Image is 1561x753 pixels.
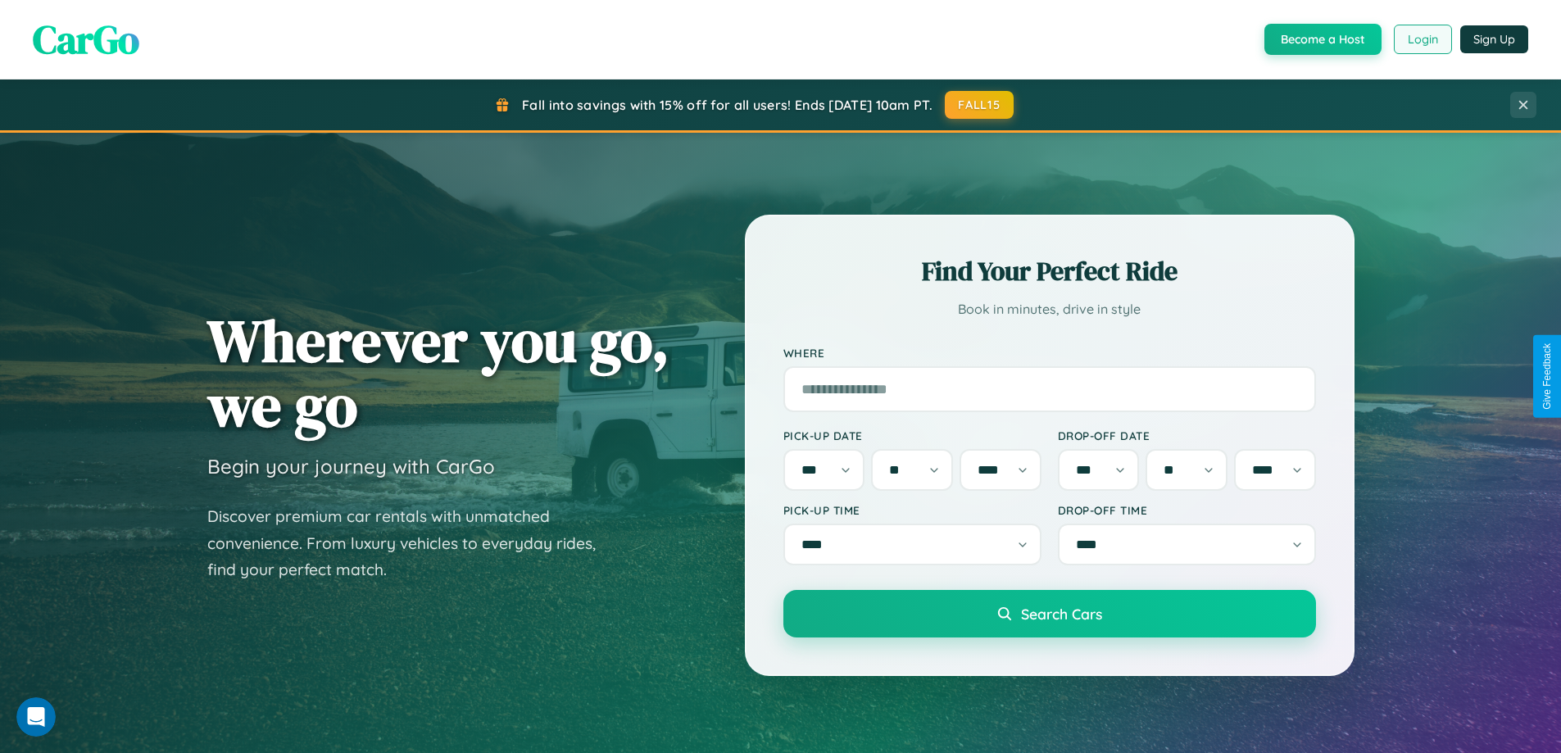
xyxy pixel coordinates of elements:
button: FALL15 [945,91,1014,119]
button: Login [1394,25,1452,54]
label: Pick-up Date [783,429,1041,442]
label: Drop-off Date [1058,429,1316,442]
p: Book in minutes, drive in style [783,297,1316,321]
label: Drop-off Time [1058,503,1316,517]
span: CarGo [33,12,139,66]
div: Give Feedback [1541,343,1553,410]
label: Pick-up Time [783,503,1041,517]
label: Where [783,346,1316,360]
h1: Wherever you go, we go [207,308,669,438]
button: Become a Host [1264,24,1382,55]
button: Sign Up [1460,25,1528,53]
h3: Begin your journey with CarGo [207,454,495,479]
button: Search Cars [783,590,1316,637]
iframe: Intercom live chat [16,697,56,737]
p: Discover premium car rentals with unmatched convenience. From luxury vehicles to everyday rides, ... [207,503,617,583]
span: Search Cars [1021,605,1102,623]
span: Fall into savings with 15% off for all users! Ends [DATE] 10am PT. [522,97,933,113]
h2: Find Your Perfect Ride [783,253,1316,289]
